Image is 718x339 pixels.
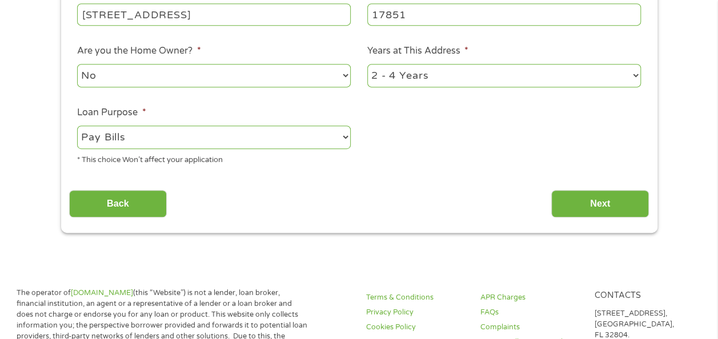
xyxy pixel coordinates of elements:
[366,322,467,333] a: Cookies Policy
[480,292,581,303] a: APR Charges
[594,290,695,301] h4: Contacts
[77,45,200,57] label: Are you the Home Owner?
[77,107,146,119] label: Loan Purpose
[366,292,467,303] a: Terms & Conditions
[71,288,133,297] a: [DOMAIN_NAME]
[367,45,468,57] label: Years at This Address
[480,307,581,318] a: FAQs
[480,322,581,333] a: Complaints
[77,151,351,166] div: * This choice Won’t affect your application
[366,307,467,318] a: Privacy Policy
[77,3,351,25] input: 1 Main Street
[69,190,167,218] input: Back
[551,190,649,218] input: Next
